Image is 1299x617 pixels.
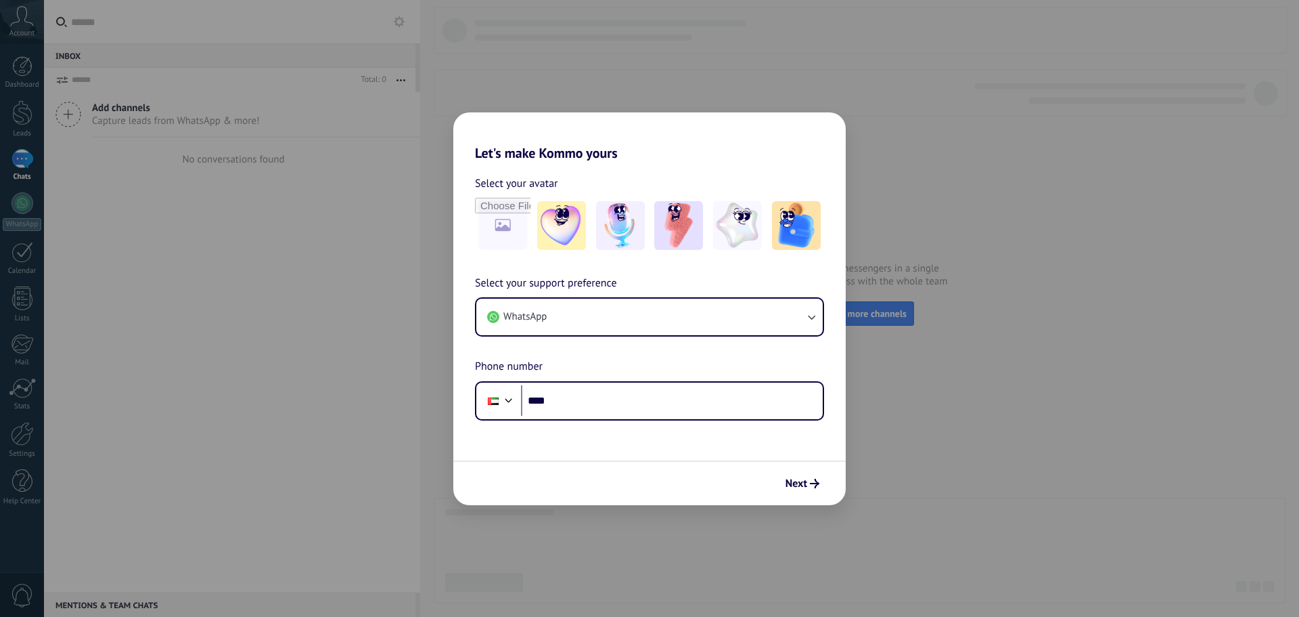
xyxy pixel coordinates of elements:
[785,479,807,488] span: Next
[779,472,825,495] button: Next
[772,201,821,250] img: -5.jpeg
[713,201,762,250] img: -4.jpeg
[654,201,703,250] img: -3.jpeg
[537,201,586,250] img: -1.jpeg
[480,387,506,415] div: United Arab Emirates: + 971
[453,112,846,161] h2: Let's make Kommo yours
[476,299,823,335] button: WhatsApp
[475,175,558,192] span: Select your avatar
[475,275,617,293] span: Select your support preference
[475,358,543,376] span: Phone number
[503,310,547,324] span: WhatsApp
[596,201,645,250] img: -2.jpeg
